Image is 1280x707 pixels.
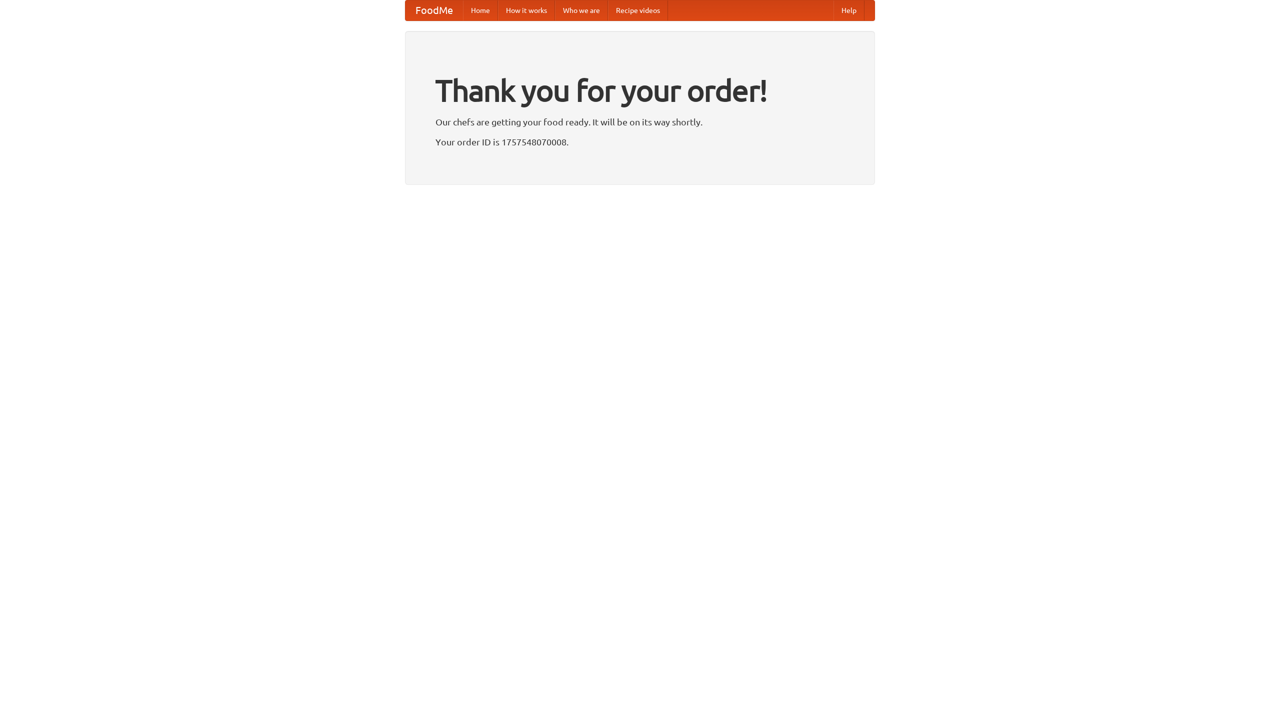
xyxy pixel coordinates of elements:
a: Help [833,0,864,20]
a: Who we are [555,0,608,20]
a: Home [463,0,498,20]
p: Our chefs are getting your food ready. It will be on its way shortly. [435,114,844,129]
a: Recipe videos [608,0,668,20]
p: Your order ID is 1757548070008. [435,134,844,149]
a: How it works [498,0,555,20]
a: FoodMe [405,0,463,20]
h1: Thank you for your order! [435,66,844,114]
